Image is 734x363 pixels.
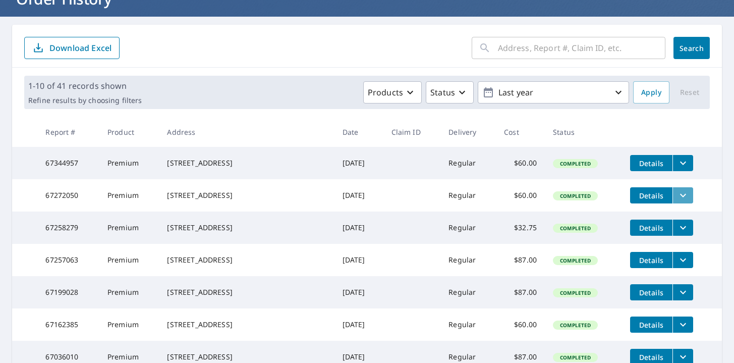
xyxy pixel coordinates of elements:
td: Premium [99,308,159,341]
th: Product [99,117,159,147]
input: Address, Report #, Claim ID, etc. [498,34,665,62]
div: [STREET_ADDRESS] [167,158,326,168]
td: Regular [440,212,496,244]
th: Status [545,117,622,147]
td: Regular [440,244,496,276]
button: Apply [633,81,669,103]
p: Status [430,86,455,98]
td: $60.00 [496,179,545,212]
td: Premium [99,212,159,244]
button: filesDropdownBtn-67344957 [672,155,693,171]
button: Last year [478,81,629,103]
span: Details [636,223,666,233]
button: filesDropdownBtn-67162385 [672,317,693,333]
th: Cost [496,117,545,147]
span: Completed [554,257,597,264]
span: Details [636,255,666,265]
td: 67258279 [37,212,99,244]
button: detailsBtn-67272050 [630,187,672,203]
p: Refine results by choosing filters [28,96,142,105]
td: 67344957 [37,147,99,179]
span: Details [636,288,666,297]
td: Regular [440,276,496,308]
div: [STREET_ADDRESS] [167,320,326,330]
span: Details [636,320,666,330]
td: 67272050 [37,179,99,212]
td: [DATE] [334,244,383,276]
th: Delivery [440,117,496,147]
button: detailsBtn-67257063 [630,252,672,268]
td: $60.00 [496,308,545,341]
td: Regular [440,179,496,212]
th: Address [159,117,334,147]
button: detailsBtn-67199028 [630,284,672,300]
span: Details [636,352,666,362]
td: $60.00 [496,147,545,179]
th: Date [334,117,383,147]
span: Apply [641,86,661,99]
th: Claim ID [383,117,441,147]
button: detailsBtn-67344957 [630,155,672,171]
td: Premium [99,179,159,212]
td: Premium [99,147,159,179]
span: Completed [554,322,597,329]
td: [DATE] [334,147,383,179]
td: 67257063 [37,244,99,276]
td: Regular [440,308,496,341]
span: Completed [554,160,597,167]
th: Report # [37,117,99,147]
button: detailsBtn-67258279 [630,220,672,236]
td: Premium [99,244,159,276]
td: $32.75 [496,212,545,244]
span: Completed [554,354,597,361]
td: $87.00 [496,244,545,276]
button: filesDropdownBtn-67272050 [672,187,693,203]
td: [DATE] [334,276,383,308]
button: filesDropdownBtn-67199028 [672,284,693,300]
td: [DATE] [334,308,383,341]
td: Premium [99,276,159,308]
span: Details [636,191,666,200]
td: 67162385 [37,308,99,341]
span: Search [682,43,702,53]
button: Download Excel [24,37,120,59]
button: Status [426,81,474,103]
span: Completed [554,192,597,199]
span: Details [636,159,666,168]
span: Completed [554,289,597,296]
td: [DATE] [334,212,383,244]
button: filesDropdownBtn-67258279 [672,220,693,236]
td: [DATE] [334,179,383,212]
p: Products [368,86,403,98]
button: Products [363,81,422,103]
div: [STREET_ADDRESS] [167,223,326,233]
button: filesDropdownBtn-67257063 [672,252,693,268]
button: detailsBtn-67162385 [630,317,672,333]
span: Completed [554,225,597,232]
p: 1-10 of 41 records shown [28,80,142,92]
button: Search [673,37,710,59]
div: [STREET_ADDRESS] [167,190,326,200]
div: [STREET_ADDRESS] [167,255,326,265]
div: [STREET_ADDRESS] [167,287,326,297]
p: Download Excel [49,42,111,54]
p: Last year [494,84,612,101]
td: $87.00 [496,276,545,308]
td: Regular [440,147,496,179]
div: [STREET_ADDRESS] [167,352,326,362]
td: 67199028 [37,276,99,308]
